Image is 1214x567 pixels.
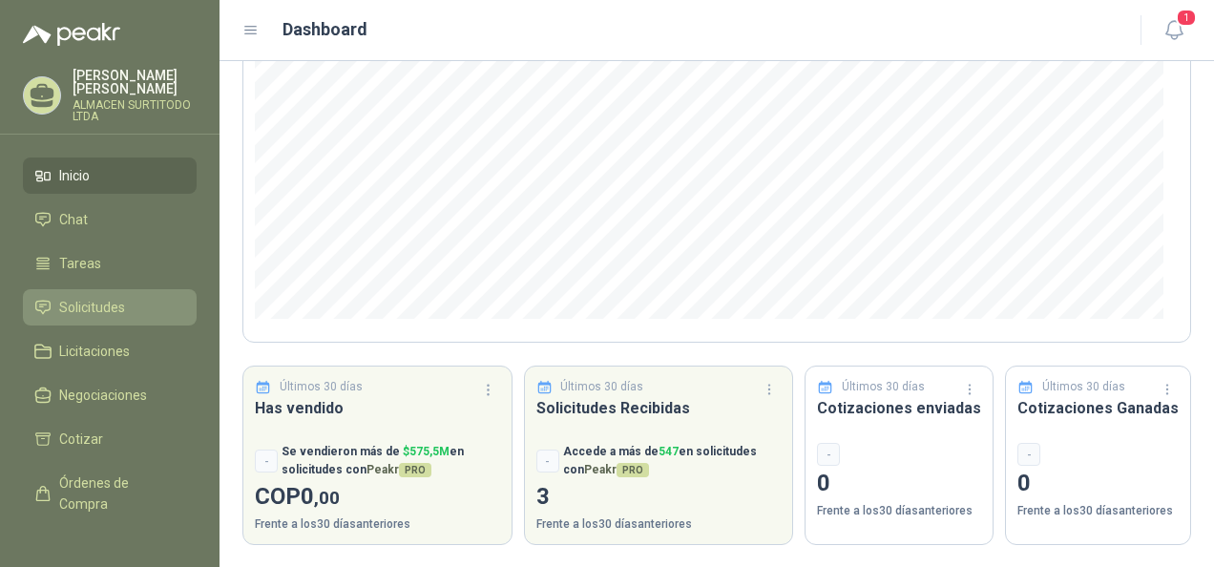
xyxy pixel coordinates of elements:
[59,297,125,318] span: Solicitudes
[59,385,147,406] span: Negociaciones
[255,479,500,515] p: COP
[23,333,197,369] a: Licitaciones
[842,378,925,396] p: Últimos 30 días
[314,487,340,509] span: ,00
[817,466,981,502] p: 0
[1017,466,1179,502] p: 0
[817,443,840,466] div: -
[283,16,367,43] h1: Dashboard
[1017,502,1179,520] p: Frente a los 30 días anteriores
[73,99,197,122] p: ALMACEN SURTITODO LTDA
[23,421,197,457] a: Cotizar
[1017,396,1179,420] h3: Cotizaciones Ganadas
[282,443,500,479] p: Se vendieron más de en solicitudes con
[59,429,103,450] span: Cotizar
[366,463,431,476] span: Peakr
[23,465,197,522] a: Órdenes de Compra
[23,201,197,238] a: Chat
[617,463,649,477] span: PRO
[23,157,197,194] a: Inicio
[536,479,782,515] p: 3
[23,245,197,282] a: Tareas
[23,289,197,325] a: Solicitudes
[1176,9,1197,27] span: 1
[59,165,90,186] span: Inicio
[280,378,363,396] p: Últimos 30 días
[1042,378,1125,396] p: Últimos 30 días
[536,450,559,472] div: -
[1017,443,1040,466] div: -
[59,209,88,230] span: Chat
[399,463,431,477] span: PRO
[659,445,679,458] span: 547
[255,396,500,420] h3: Has vendido
[817,396,981,420] h3: Cotizaciones enviadas
[1157,13,1191,48] button: 1
[584,463,649,476] span: Peakr
[59,341,130,362] span: Licitaciones
[817,502,981,520] p: Frente a los 30 días anteriores
[536,396,782,420] h3: Solicitudes Recibidas
[301,483,340,510] span: 0
[23,377,197,413] a: Negociaciones
[23,23,120,46] img: Logo peakr
[59,472,178,514] span: Órdenes de Compra
[560,378,643,396] p: Últimos 30 días
[59,253,101,274] span: Tareas
[536,515,782,534] p: Frente a los 30 días anteriores
[73,69,197,95] p: [PERSON_NAME] [PERSON_NAME]
[255,450,278,472] div: -
[255,515,500,534] p: Frente a los 30 días anteriores
[563,443,782,479] p: Accede a más de en solicitudes con
[403,445,450,458] span: $ 575,5M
